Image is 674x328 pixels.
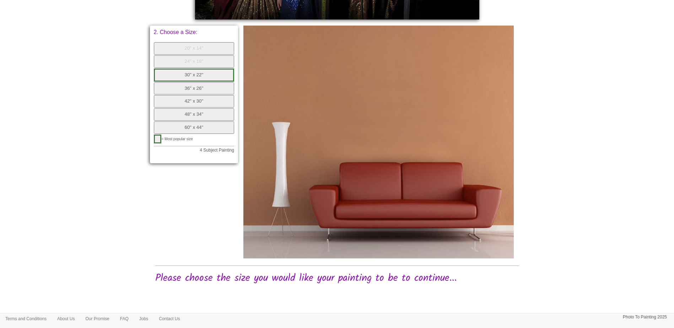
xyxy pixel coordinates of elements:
a: Jobs [134,313,153,324]
h2: Please choose the size you would like your painting to be to continue... [155,273,519,284]
iframe: fb:like Facebook Social Plugin [316,291,358,301]
button: 24" x 18" [154,55,234,68]
button: 60" x 44" [154,121,234,134]
a: Contact Us [153,313,185,324]
button: 30" x 22" [154,69,234,82]
button: 42" x 30" [154,95,234,108]
a: FAQ [115,313,134,324]
button: 48" x 34" [154,108,234,121]
button: 20" x 14" [154,42,234,55]
a: Our Promise [80,313,114,324]
img: Please click the buttons to see your painting on the wall [243,26,514,258]
p: 4 Subject Painting [154,148,234,152]
span: = Most popular size [161,137,193,141]
button: 36" x 26" [154,82,234,95]
p: 2. Choose a Size: [154,29,234,35]
a: About Us [52,313,80,324]
p: Photo To Painting 2025 [623,313,667,321]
